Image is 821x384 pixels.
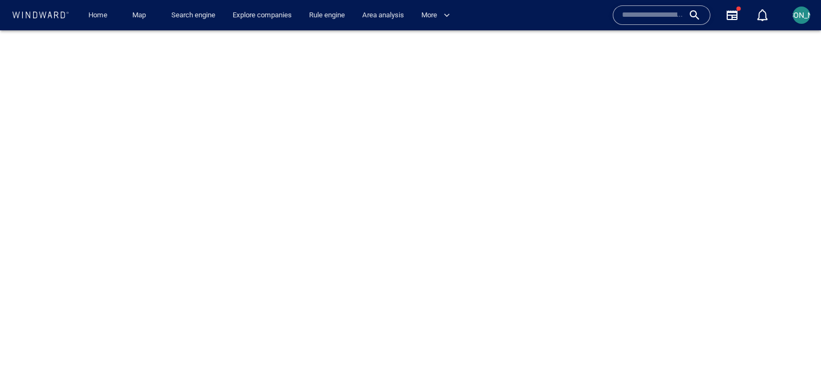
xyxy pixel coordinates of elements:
button: More [417,6,459,25]
a: Map [128,6,154,25]
a: Explore companies [228,6,296,25]
button: Map [124,6,158,25]
a: Search engine [167,6,220,25]
button: [PERSON_NAME] [791,4,812,26]
button: Home [80,6,115,25]
span: More [421,9,450,22]
a: Home [84,6,112,25]
div: Notification center [756,9,769,22]
iframe: Chat [775,335,813,376]
a: Rule engine [305,6,349,25]
a: Area analysis [358,6,408,25]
